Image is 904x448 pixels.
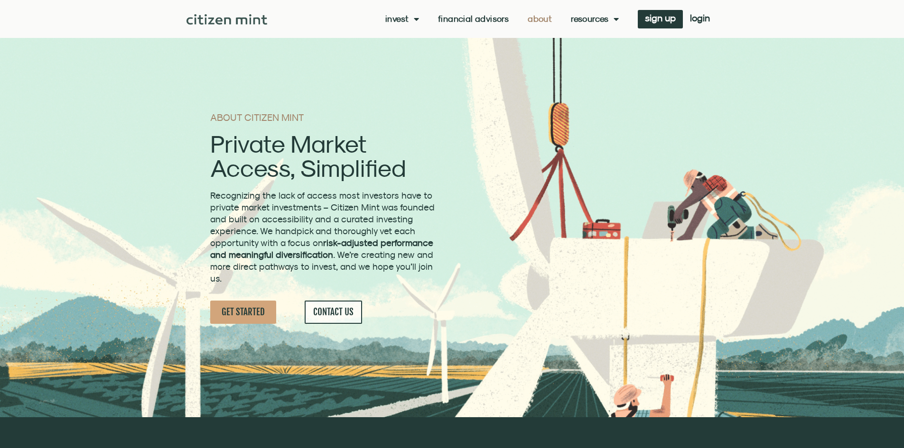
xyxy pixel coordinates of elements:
[305,301,362,324] a: CONTACT US
[210,238,433,260] strong: risk-adjusted performance and meaningful diversification
[210,132,438,180] h2: Private Market Access, Simplified
[690,15,710,21] span: login
[638,10,683,28] a: sign up
[571,14,619,24] a: Resources
[313,306,354,318] span: CONTACT US
[645,15,676,21] span: sign up
[186,14,268,25] img: Citizen Mint
[385,14,619,24] nav: Menu
[438,14,509,24] a: Financial Advisors
[210,301,276,324] a: GET STARTED
[210,113,438,122] h1: ABOUT CITIZEN MINT
[683,10,717,28] a: login
[222,306,265,318] span: GET STARTED
[528,14,552,24] a: About
[210,190,435,283] span: Recognizing the lack of access most investors have to private market investments – Citizen Mint w...
[385,14,419,24] a: Invest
